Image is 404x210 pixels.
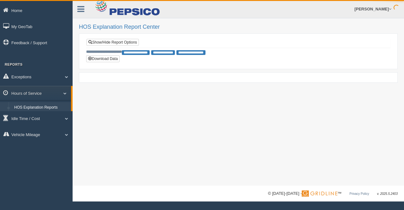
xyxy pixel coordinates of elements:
a: Privacy Policy [349,192,369,195]
span: v. 2025.5.2403 [377,192,398,195]
button: Download Data [86,55,120,62]
img: Gridline [302,190,337,197]
h2: HOS Explanation Report Center [79,24,398,30]
a: Show/Hide Report Options [86,39,139,46]
a: HOS Explanation Reports [11,102,71,113]
div: © [DATE]-[DATE] - ™ [268,190,398,197]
